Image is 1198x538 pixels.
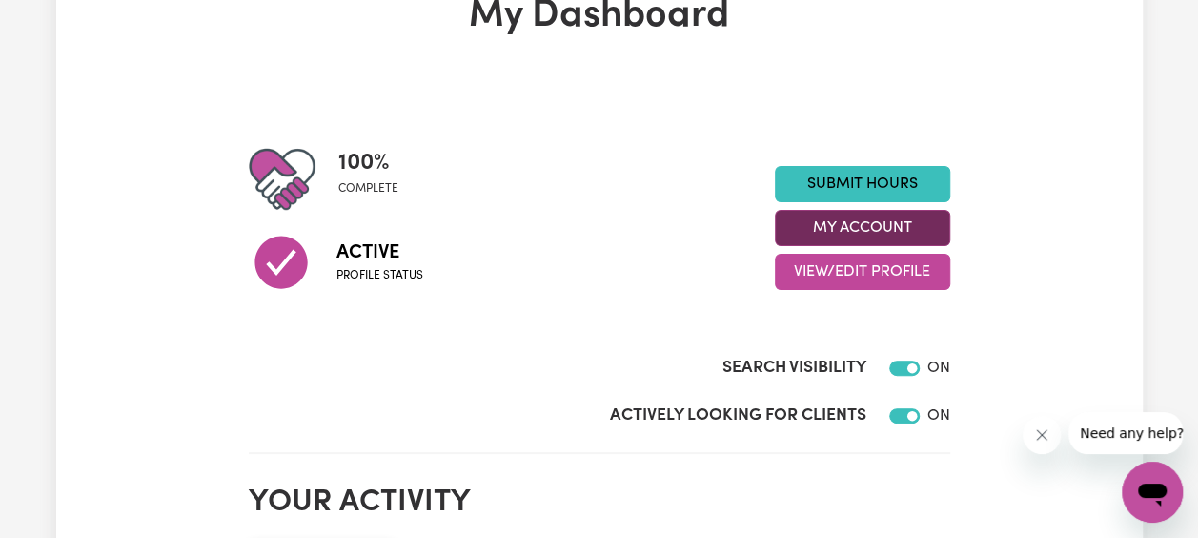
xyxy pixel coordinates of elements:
[610,403,866,428] label: Actively Looking for Clients
[338,146,414,213] div: Profile completeness: 100%
[775,254,950,290] button: View/Edit Profile
[11,13,115,29] span: Need any help?
[1122,462,1183,523] iframe: Button to launch messaging window
[775,210,950,246] button: My Account
[1023,416,1061,454] iframe: Close message
[775,166,950,202] a: Submit Hours
[927,361,950,376] span: ON
[927,408,950,424] span: ON
[338,180,398,197] span: complete
[336,267,423,284] span: Profile status
[338,146,398,180] span: 100 %
[1068,412,1183,454] iframe: Message from company
[336,238,423,267] span: Active
[249,485,950,521] h2: Your activity
[722,356,866,381] label: Search Visibility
